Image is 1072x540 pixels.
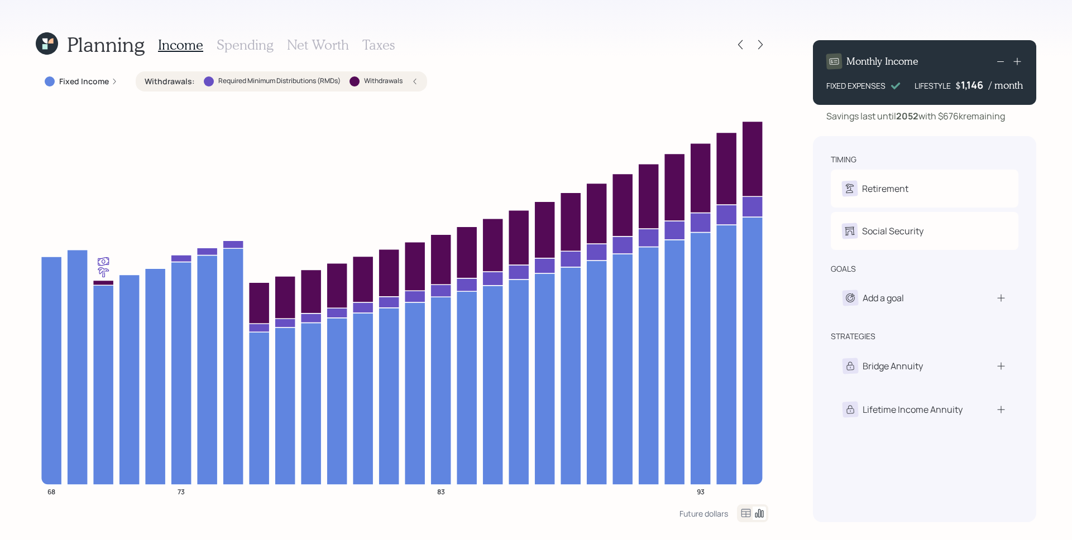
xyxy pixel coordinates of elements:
h3: Taxes [362,37,395,53]
label: Fixed Income [59,76,109,87]
div: LIFESTYLE [915,80,951,91]
tspan: 73 [178,486,185,496]
label: Required Minimum Distributions (RMDs) [218,76,341,86]
tspan: 83 [437,486,445,496]
div: Savings last until with $676k remaining [826,109,1005,123]
h3: Income [158,37,203,53]
div: FIXED EXPENSES [826,80,886,91]
div: strategies [831,331,875,342]
h4: Monthly Income [846,55,918,67]
div: Bridge Annuity [863,359,923,373]
div: Future dollars [679,508,728,519]
h3: Net Worth [287,37,349,53]
div: 1,146 [961,78,989,91]
b: 2052 [896,110,918,122]
label: Withdrawals : [145,76,195,87]
h4: $ [955,79,961,91]
h3: Spending [217,37,274,53]
label: Withdrawals [364,76,403,86]
h4: / month [989,79,1023,91]
div: Lifetime Income Annuity [863,403,963,416]
div: timing [831,154,856,165]
div: Retirement [862,182,908,195]
div: Social Security [862,224,923,238]
h1: Planning [67,32,145,56]
div: Add a goal [863,291,904,305]
tspan: 93 [697,486,705,496]
tspan: 68 [47,486,55,496]
div: goals [831,263,856,274]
